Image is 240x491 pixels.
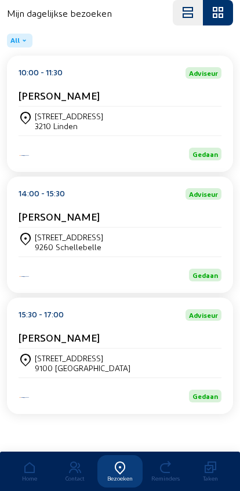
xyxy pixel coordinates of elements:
cam-card-title: [PERSON_NAME] [19,89,100,101]
img: Iso Protect [19,154,30,157]
div: [STREET_ADDRESS] [35,232,103,242]
span: Adviseur [189,312,218,318]
span: Gedaan [192,392,218,400]
div: Home [7,475,52,482]
div: 10:00 - 11:30 [19,67,63,79]
a: Taken [188,455,233,488]
span: Gedaan [192,150,218,158]
div: Reminders [143,475,188,482]
div: 15:30 - 17:00 [19,309,64,321]
a: Bezoeken [97,455,143,488]
div: 14:00 - 15:30 [19,188,65,200]
div: Bezoeken [97,475,143,482]
span: Adviseur [189,69,218,76]
h4: Mijn dagelijkse bezoeken [7,8,112,19]
img: Iso Protect [19,275,30,278]
div: [STREET_ADDRESS] [35,353,130,363]
a: Home [7,455,52,488]
cam-card-title: [PERSON_NAME] [19,331,100,343]
div: [STREET_ADDRESS] [35,111,103,121]
a: Contact [52,455,97,488]
div: 3210 Linden [35,121,103,131]
div: 9100 [GEOGRAPHIC_DATA] [35,363,130,373]
div: 9260 Schellebelle [35,242,103,252]
span: All [10,36,20,45]
span: Gedaan [192,271,218,279]
a: Reminders [143,455,188,488]
div: Taken [188,475,233,482]
div: Contact [52,475,97,482]
img: Iso Protect [19,396,30,399]
cam-card-title: [PERSON_NAME] [19,210,100,222]
span: Adviseur [189,190,218,197]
